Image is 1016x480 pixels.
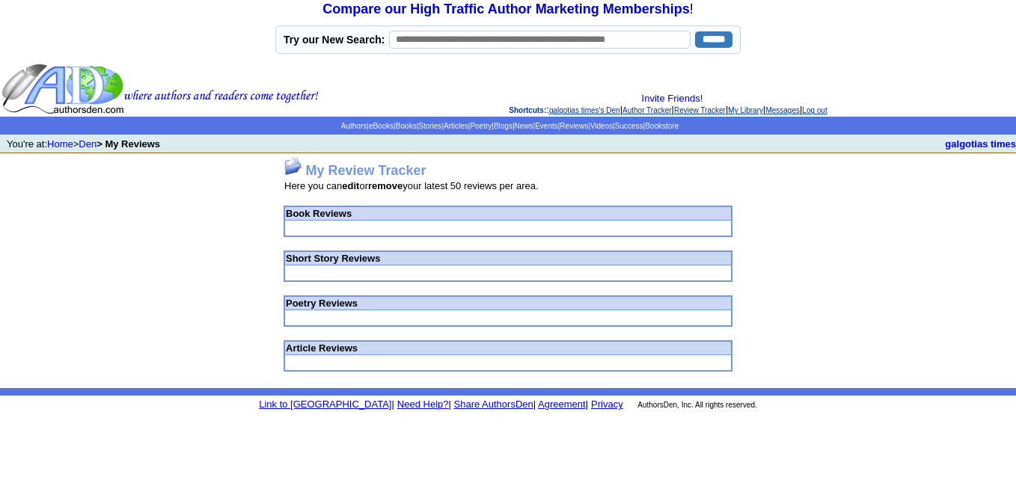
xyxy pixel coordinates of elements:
[341,122,367,130] a: Authors
[1,63,319,115] img: header_logo2.gif
[322,93,1015,115] div: : | | | | |
[47,138,73,150] a: Home
[591,399,623,410] a: Privacy
[645,122,679,130] a: Bookstore
[342,180,359,191] b: edit
[286,208,352,219] font: Book Reviews
[286,253,380,264] font: Short Story Reviews
[259,399,391,410] a: Link to [GEOGRAPHIC_DATA]
[368,180,403,191] b: remove
[802,106,827,114] a: Log out
[322,1,693,16] font: !
[560,122,588,130] a: Reviews
[622,106,672,114] a: Author Tracker
[494,122,512,130] a: Blogs
[615,122,643,130] a: Success
[674,106,726,114] a: Review Tracker
[396,122,417,130] a: Books
[97,138,160,150] b: > My Reviews
[322,1,689,16] a: Compare our High Traffic Author Marketing Memberships
[444,122,468,130] a: Articles
[637,401,757,409] font: AuthorsDen, Inc. All rights reserved.
[535,122,558,130] a: Events
[79,138,97,150] a: Den
[642,93,703,104] a: Invite Friends!
[590,122,613,130] a: Videos
[286,298,358,309] font: Poetry Reviews
[945,138,1016,150] a: galgotias times
[284,157,302,175] img: reviewtracker.jpg
[305,163,426,178] font: My Review Tracker
[533,399,536,410] font: |
[549,106,620,114] a: galgotias times's Den
[7,138,160,150] font: You're at: >
[369,122,394,130] a: eBooks
[454,399,533,410] a: Share AuthorsDen
[391,399,394,410] font: |
[515,122,533,130] a: News
[538,399,586,410] a: Agreement
[286,342,358,354] font: Article Reviews
[470,122,492,130] a: Poetry
[397,399,449,410] a: Need Help?
[284,180,539,191] font: Here you can or your latest 50 reviews per area.
[418,122,441,130] a: Stories
[509,106,546,114] span: Shortcuts:
[765,106,800,114] a: Messages
[448,399,450,410] font: |
[284,34,385,46] label: Try our New Search:
[728,106,763,114] a: My Library
[536,399,588,410] font: |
